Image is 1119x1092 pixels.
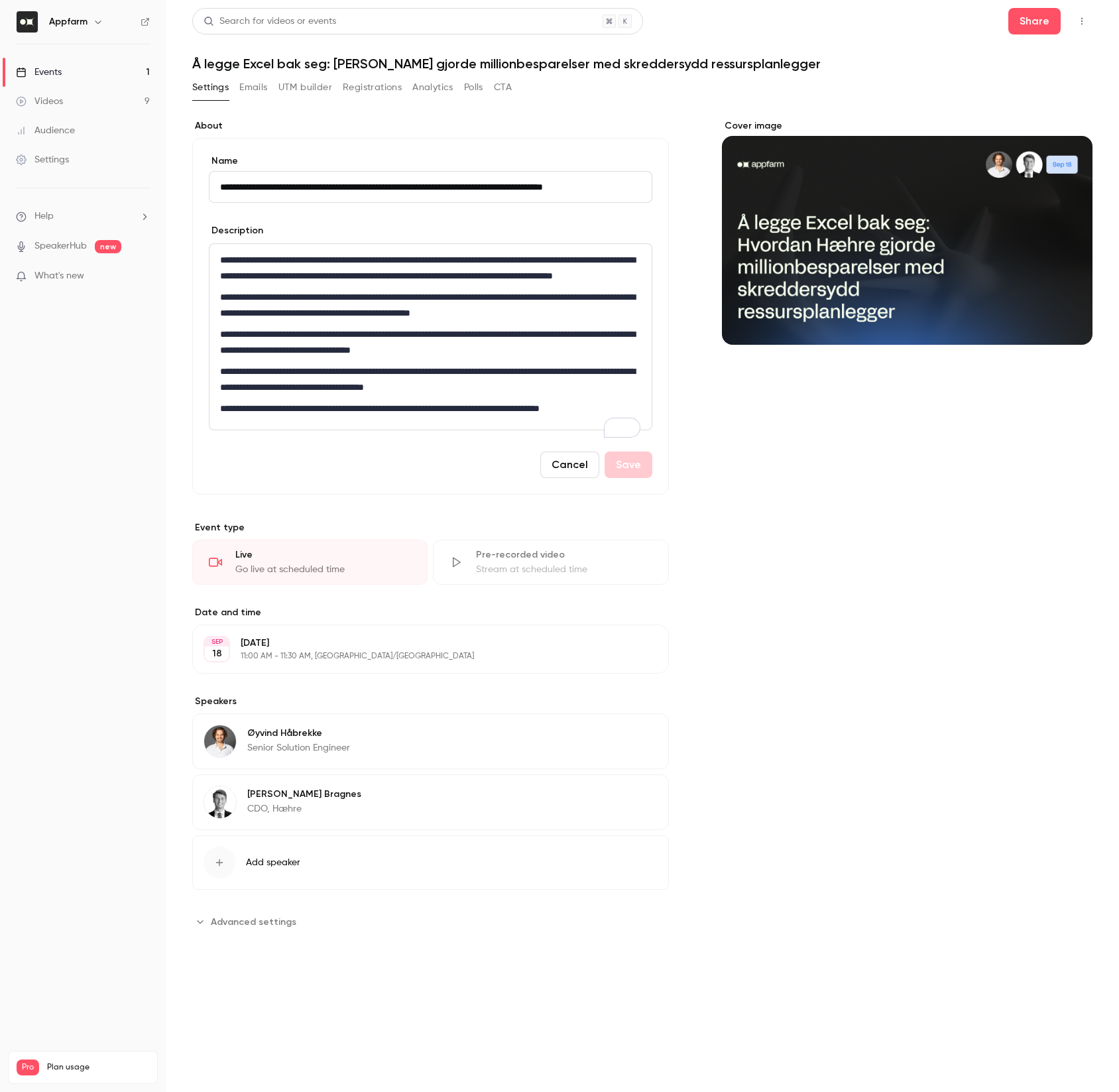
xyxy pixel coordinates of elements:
div: Videos [16,95,63,108]
iframe: Noticeable Trigger [134,271,150,282]
img: Oskar Bragnes [204,786,236,818]
div: SEP [205,637,229,646]
section: Advanced settings [192,911,669,932]
button: Polls [464,77,483,98]
div: Events [16,66,62,79]
div: Pre-recorded videoStream at scheduled time [433,540,668,585]
button: Settings [192,77,229,98]
div: Live [235,548,411,562]
label: Date and time [192,606,669,619]
div: Audience [16,124,75,137]
button: Cancel [540,452,599,478]
div: To enrich screen reader interactions, please activate Accessibility in Grammarly extension settings [209,244,652,430]
p: [DATE] [241,637,599,650]
button: Analytics [412,77,453,98]
span: What's new [34,269,84,283]
span: Help [34,210,54,223]
img: Appfarm [17,11,38,32]
div: Settings [16,153,69,166]
button: Add speaker [192,835,669,890]
div: Pre-recorded video [476,548,652,562]
p: 11:00 AM - 11:30 AM, [GEOGRAPHIC_DATA]/[GEOGRAPHIC_DATA] [241,651,599,662]
span: Advanced settings [211,915,296,929]
div: LiveGo live at scheduled time [192,540,428,585]
button: Registrations [343,77,402,98]
p: Event type [192,521,669,534]
p: 18 [212,647,222,660]
div: Search for videos or events [204,15,336,29]
h1: Å legge Excel bak seg: [PERSON_NAME] gjorde millionbesparelser med skreddersydd ressursplanlegger [192,56,1092,72]
span: Add speaker [246,856,300,869]
h6: Appfarm [49,15,88,29]
li: help-dropdown-opener [16,210,150,223]
p: Senior Solution Engineer [247,741,350,755]
p: Øyvind Håbrekke [247,727,350,740]
div: Oskar Bragnes[PERSON_NAME] BragnesCDO, Hæhre [192,774,669,830]
button: UTM builder [278,77,332,98]
section: description [209,243,652,430]
button: CTA [494,77,512,98]
img: Øyvind Håbrekke [204,725,236,757]
p: CDO, Hæhre [247,802,361,816]
div: Go live at scheduled time [235,563,411,576]
label: Description [209,224,263,237]
label: About [192,119,669,133]
p: [PERSON_NAME] Bragnes [247,788,361,801]
span: Pro [17,1060,39,1075]
label: Cover image [722,119,1092,133]
button: Emails [239,77,267,98]
div: editor [209,244,652,430]
a: SpeakerHub [34,239,87,253]
span: Plan usage [47,1062,149,1073]
section: Cover image [722,119,1092,345]
div: Stream at scheduled time [476,563,652,576]
button: Share [1008,8,1061,34]
button: Advanced settings [192,911,304,932]
span: new [95,240,121,253]
label: Speakers [192,695,669,708]
div: Øyvind HåbrekkeØyvind HåbrekkeSenior Solution Engineer [192,713,669,769]
label: Name [209,154,652,168]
